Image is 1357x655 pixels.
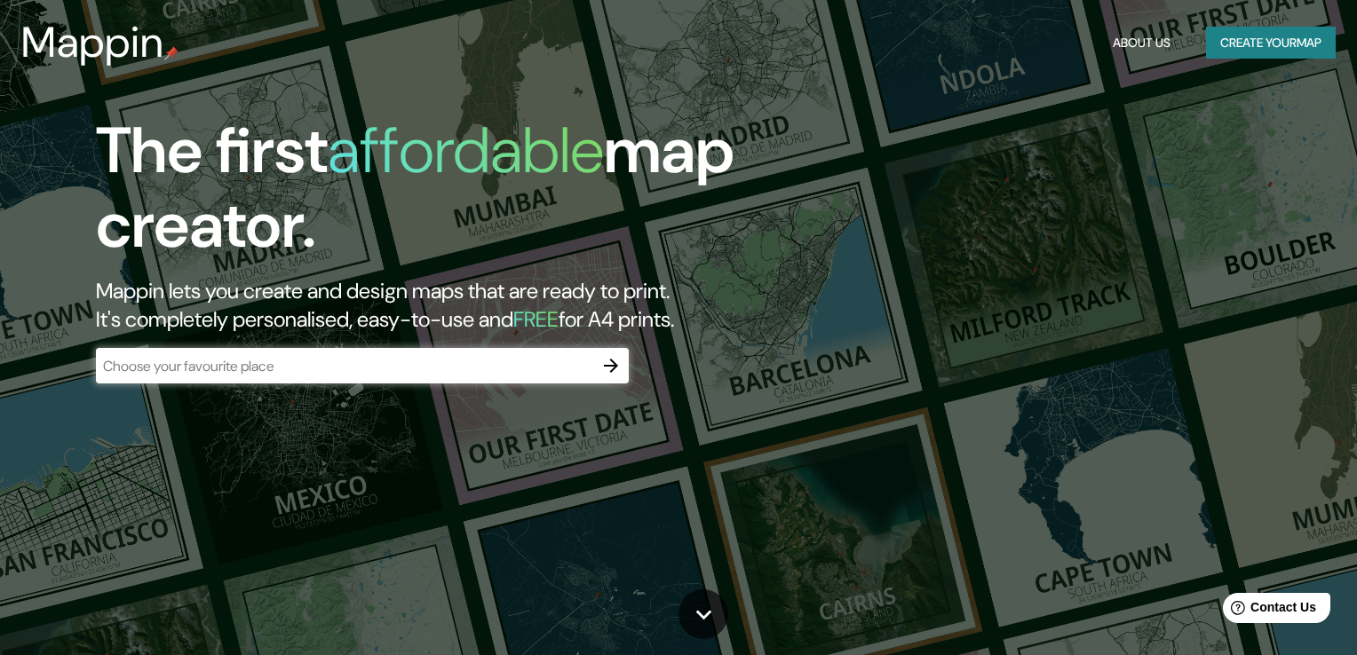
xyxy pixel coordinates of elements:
[96,277,774,334] h2: Mappin lets you create and design maps that are ready to print. It's completely personalised, eas...
[513,305,559,333] h5: FREE
[96,356,593,376] input: Choose your favourite place
[1206,27,1336,59] button: Create yourmap
[1199,586,1337,635] iframe: Help widget launcher
[328,109,604,192] h1: affordable
[21,18,164,67] h3: Mappin
[164,46,179,60] img: mappin-pin
[96,114,774,277] h1: The first map creator.
[1106,27,1178,59] button: About Us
